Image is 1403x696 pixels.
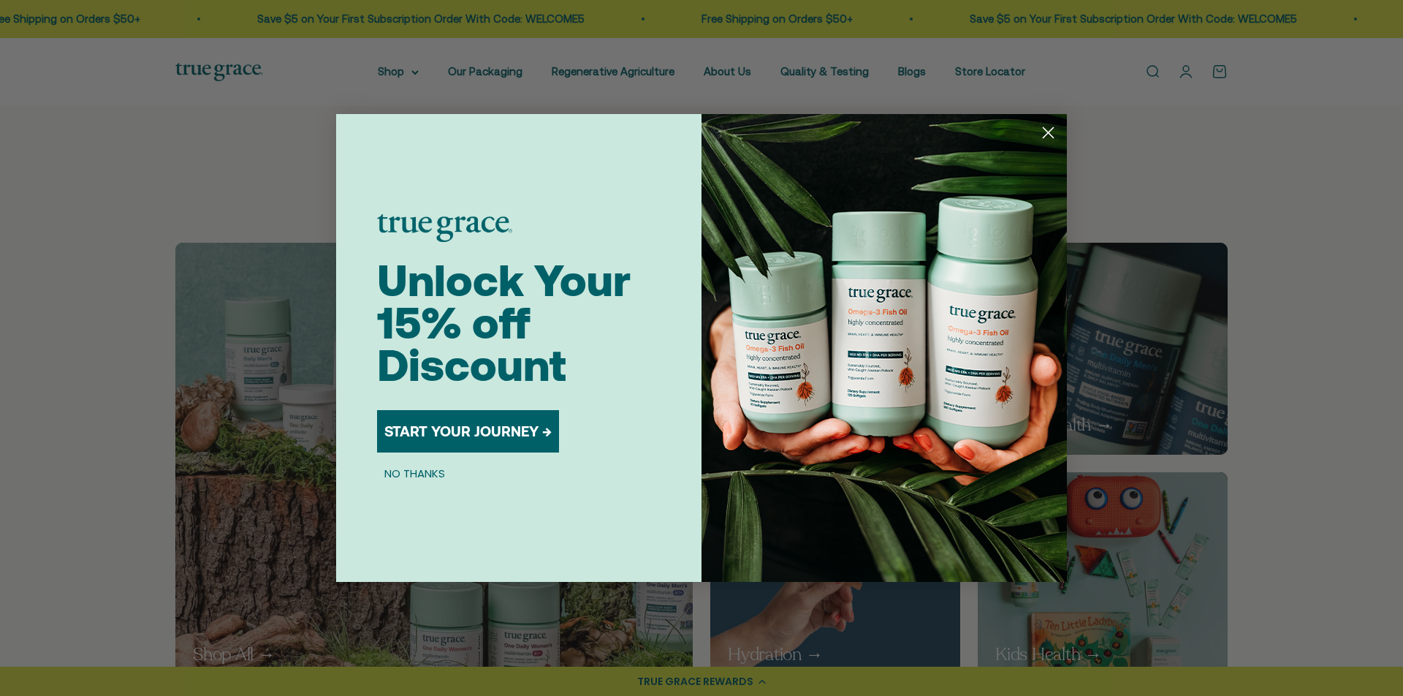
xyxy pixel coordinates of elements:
[377,464,452,482] button: NO THANKS
[701,114,1067,582] img: 098727d5-50f8-4f9b-9554-844bb8da1403.jpeg
[377,255,631,390] span: Unlock Your 15% off Discount
[377,214,512,242] img: logo placeholder
[377,410,559,453] button: START YOUR JOURNEY →
[1035,120,1061,145] button: Close dialog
